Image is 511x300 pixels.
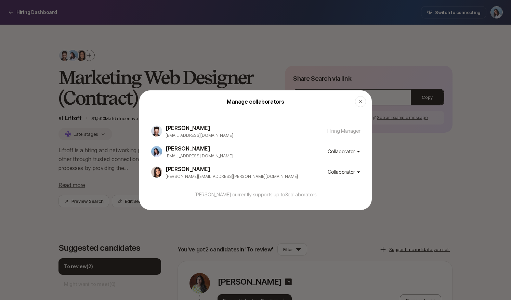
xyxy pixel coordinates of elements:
p: [PERSON_NAME] [166,123,315,132]
p: [EMAIL_ADDRESS][DOMAIN_NAME] [166,153,315,159]
p: [PERSON_NAME] currently supports up to 3 collaborators [150,191,361,199]
button: Collaborator [328,168,361,176]
button: Collaborator [328,147,361,156]
img: 7bf30482_e1a5_47b4_9e0f_fc49ddd24bf6.jpg [151,126,162,136]
h2: Manage collaborators [227,99,284,104]
p: Collaborator [328,168,355,176]
img: 3b21b1e9_db0a_4655_a67f_ab9b1489a185.jpg [151,146,162,157]
img: 71d7b91d_d7cb_43b4_a7ea_a9b2f2cc6e03.jpg [151,167,162,178]
p: [PERSON_NAME] [166,144,315,153]
p: Hiring Manager [327,127,361,135]
p: Collaborator [328,147,355,156]
p: [EMAIL_ADDRESS][DOMAIN_NAME] [166,132,315,139]
p: [PERSON_NAME] [166,165,315,173]
p: [PERSON_NAME][EMAIL_ADDRESS][PERSON_NAME][DOMAIN_NAME] [166,173,315,180]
